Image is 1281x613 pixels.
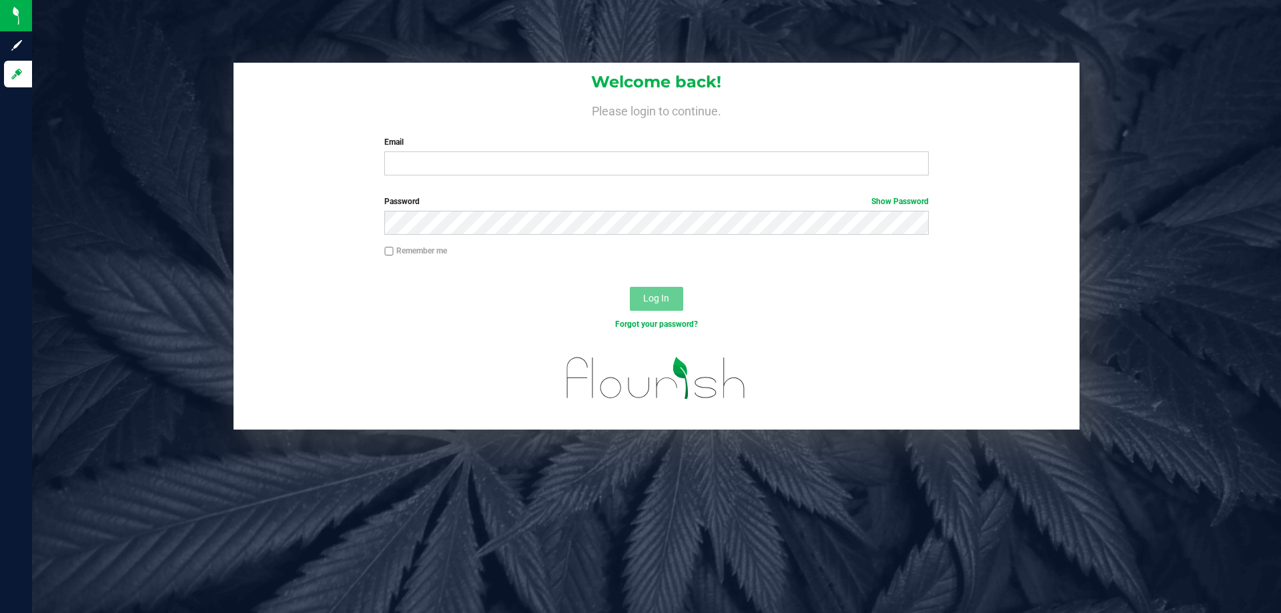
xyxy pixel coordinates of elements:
[615,320,698,329] a: Forgot your password?
[10,39,23,52] inline-svg: Sign up
[550,344,762,412] img: flourish_logo.svg
[384,197,420,206] span: Password
[10,67,23,81] inline-svg: Log in
[384,136,928,148] label: Email
[234,101,1080,117] h4: Please login to continue.
[871,197,929,206] a: Show Password
[384,247,394,256] input: Remember me
[630,287,683,311] button: Log In
[384,245,447,257] label: Remember me
[234,73,1080,91] h1: Welcome back!
[643,293,669,303] span: Log In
